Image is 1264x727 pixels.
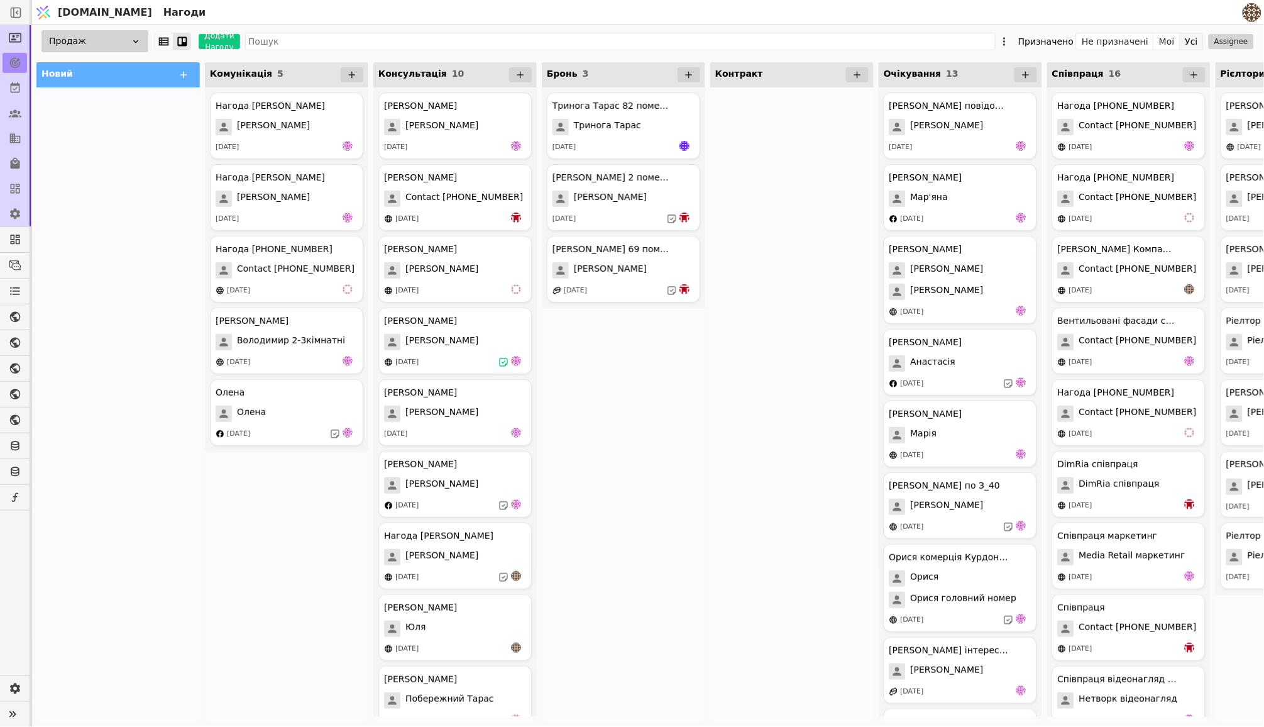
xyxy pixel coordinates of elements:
[210,379,363,446] div: ОленаОлена[DATE]de
[378,236,532,302] div: [PERSON_NAME][PERSON_NAME][DATE]vi
[1079,262,1197,279] span: Contact [PHONE_NUMBER]
[216,386,245,399] div: Олена
[237,119,310,135] span: [PERSON_NAME]
[1058,99,1175,113] div: Нагода [PHONE_NUMBER]
[384,458,457,471] div: [PERSON_NAME]
[384,601,457,614] div: [PERSON_NAME]
[237,262,354,279] span: Contact [PHONE_NUMBER]
[1016,306,1026,316] img: de
[552,243,672,256] div: [PERSON_NAME] 69 помешкання
[210,92,363,159] div: Нагода [PERSON_NAME][PERSON_NAME][DATE]de
[1052,236,1206,302] div: [PERSON_NAME] Компанія по ВікнахContact [PHONE_NUMBER][DATE]an
[564,286,587,296] div: [DATE]
[552,286,561,295] img: affiliate-program.svg
[1058,386,1175,399] div: Нагода [PHONE_NUMBER]
[947,69,959,79] span: 13
[1185,428,1195,438] img: vi
[901,522,924,533] div: [DATE]
[1226,286,1250,296] div: [DATE]
[216,171,325,184] div: Нагода [PERSON_NAME]
[574,262,647,279] span: [PERSON_NAME]
[1226,357,1250,368] div: [DATE]
[216,314,289,328] div: [PERSON_NAME]
[1238,142,1261,153] div: [DATE]
[1079,406,1197,422] span: Contact [PHONE_NUMBER]
[1077,33,1154,50] button: Не призначені
[1016,213,1026,223] img: de
[384,171,457,184] div: [PERSON_NAME]
[158,5,206,20] h2: Нагоди
[884,329,1037,396] div: [PERSON_NAME]Анастасія[DATE]de
[1185,284,1195,294] img: an
[1079,549,1185,565] span: Media Retail маркетинг
[1185,499,1195,509] img: bo
[511,284,521,294] img: vi
[210,308,363,374] div: [PERSON_NAME]Володимир 2-3кімнатні[DATE]de
[1180,33,1203,50] button: Усі
[1058,143,1067,152] img: online-store.svg
[1069,429,1092,440] div: [DATE]
[547,69,578,79] span: Бронь
[1079,692,1178,709] span: Нетворк відеонагляд
[1058,673,1177,686] div: Співпраця відеонагляд курдонери
[1058,214,1067,223] img: online-store.svg
[1226,572,1250,583] div: [DATE]
[552,142,576,153] div: [DATE]
[911,499,984,515] span: [PERSON_NAME]
[1069,501,1092,511] div: [DATE]
[884,69,942,79] span: Очікування
[511,714,521,724] img: vi
[889,687,898,696] img: affiliate-program.svg
[395,357,419,368] div: [DATE]
[911,119,984,135] span: [PERSON_NAME]
[574,119,641,135] span: Тринога Тарас
[343,356,353,366] img: de
[378,523,532,589] div: Нагода [PERSON_NAME][PERSON_NAME][DATE]an
[511,571,521,581] img: an
[1018,33,1074,50] div: Призначено
[395,716,419,726] div: [DATE]
[901,687,924,697] div: [DATE]
[216,286,224,295] img: online-store.svg
[210,69,272,79] span: Комунікація
[1069,142,1092,153] div: [DATE]
[911,570,939,587] span: Орися
[41,69,73,79] span: Новий
[384,286,393,295] img: online-store.svg
[1016,614,1026,624] img: de
[1052,308,1206,374] div: Вентильовані фасади співпрацяContact [PHONE_NUMBER][DATE]de
[384,429,407,440] div: [DATE]
[1058,645,1067,653] img: online-store.svg
[1069,357,1092,368] div: [DATE]
[1016,449,1026,459] img: de
[378,92,532,159] div: [PERSON_NAME][PERSON_NAME][DATE]de
[1058,430,1067,438] img: online-store.svg
[511,141,521,151] img: de
[378,308,532,374] div: [PERSON_NAME][PERSON_NAME][DATE]de
[384,530,493,543] div: Нагода [PERSON_NAME]
[679,141,690,151] img: Яр
[889,99,1009,113] div: [PERSON_NAME] повідомити коли будуть в продажі паркомісця
[216,214,239,225] div: [DATE]
[911,191,948,207] span: Мар'яна
[1079,334,1197,350] span: Contact [PHONE_NUMBER]
[216,243,332,256] div: Нагода [PHONE_NUMBER]
[1058,530,1158,543] div: Співпраця маркетинг
[574,191,647,207] span: [PERSON_NAME]
[384,716,393,725] img: people.svg
[378,69,447,79] span: Консультація
[889,644,1009,657] div: [PERSON_NAME] інтерес до паркомісць
[884,164,1037,231] div: [PERSON_NAME]Мар'яна[DATE]de
[889,336,962,349] div: [PERSON_NAME]
[384,99,457,113] div: [PERSON_NAME]
[889,451,898,460] img: online-store.svg
[378,164,532,231] div: [PERSON_NAME]Contact [PHONE_NUMBER][DATE]bo
[1069,644,1092,655] div: [DATE]
[679,213,690,223] img: bo
[210,164,363,231] div: Нагода [PERSON_NAME][PERSON_NAME][DATE]de
[1226,429,1250,440] div: [DATE]
[1052,69,1104,79] span: Співпраця
[378,594,532,661] div: [PERSON_NAME]Юля[DATE]an
[1052,379,1206,446] div: Нагода [PHONE_NUMBER]Contact [PHONE_NUMBER][DATE]vi
[1016,685,1026,696] img: de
